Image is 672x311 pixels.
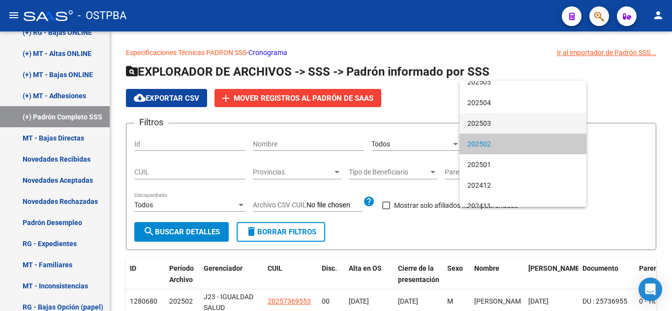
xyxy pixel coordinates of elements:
[467,134,579,154] span: 202502
[467,196,579,216] span: 202411
[639,278,662,301] div: Open Intercom Messenger
[467,92,579,113] span: 202504
[467,72,579,92] span: 202505
[467,154,579,175] span: 202501
[467,113,579,134] span: 202503
[467,175,579,196] span: 202412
